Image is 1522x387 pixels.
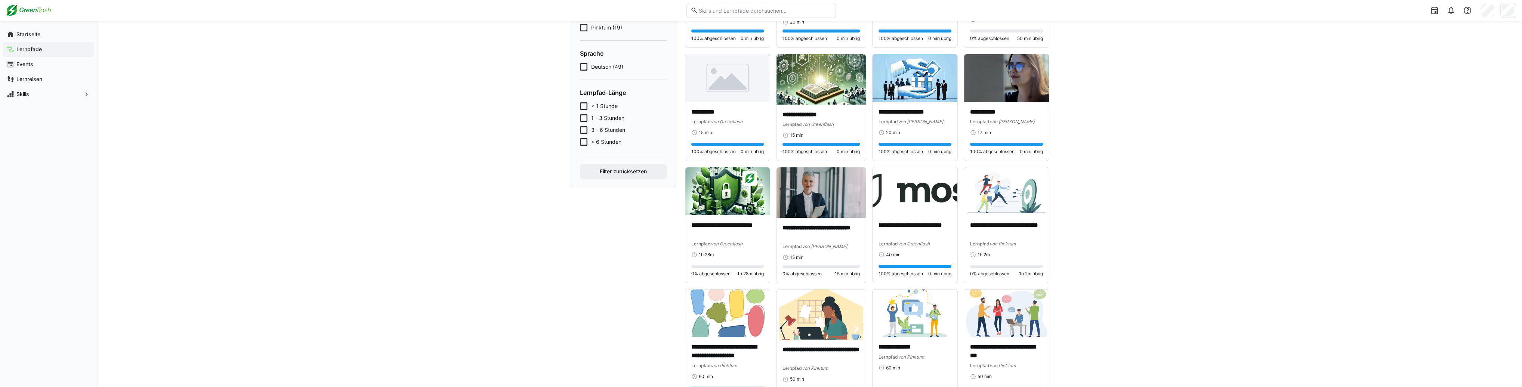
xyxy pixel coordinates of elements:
[990,363,1016,368] span: von Pinktum
[599,168,648,175] span: Filter zurücksetzen
[837,149,860,155] span: 0 min übrig
[591,114,624,122] span: 1 - 3 Stunden
[802,121,834,127] span: von Greenflash
[737,271,764,277] span: 1h 28m übrig
[873,54,957,102] img: image
[711,363,737,368] span: von Pinktum
[802,365,828,371] span: von Pinktum
[691,241,711,247] span: Lernpfad
[591,24,622,31] span: Pinktum (19)
[782,121,802,127] span: Lernpfad
[777,167,866,218] img: image
[777,54,866,105] img: image
[691,363,711,368] span: Lernpfad
[879,119,898,124] span: Lernpfad
[782,149,827,155] span: 100% abgeschlossen
[591,102,618,110] span: < 1 Stunde
[886,365,900,371] span: 60 min
[691,35,736,41] span: 100% abgeschlossen
[591,63,623,71] span: Deutsch (49)
[970,35,1009,41] span: 0% abgeschlossen
[970,149,1015,155] span: 100% abgeschlossen
[978,252,990,258] span: 1h 2m
[928,35,951,41] span: 0 min übrig
[928,271,951,277] span: 0 min übrig
[879,354,898,360] span: Lernpfad
[879,35,923,41] span: 100% abgeschlossen
[1017,35,1043,41] span: 50 min übrig
[741,35,764,41] span: 0 min übrig
[685,167,770,215] img: image
[782,271,822,277] span: 0% abgeschlossen
[990,241,1016,247] span: von Pinktum
[970,119,990,124] span: Lernpfad
[711,241,743,247] span: von Greenflash
[698,7,831,14] input: Skills und Lernpfade durchsuchen…
[873,290,957,337] img: image
[1020,149,1043,155] span: 0 min übrig
[879,271,923,277] span: 100% abgeschlossen
[691,119,711,124] span: Lernpfad
[837,35,860,41] span: 0 min übrig
[835,271,860,277] span: 15 min übrig
[790,132,803,138] span: 15 min
[964,290,1049,337] img: image
[741,149,764,155] span: 0 min übrig
[928,149,951,155] span: 0 min übrig
[580,164,667,179] button: Filter zurücksetzen
[970,241,990,247] span: Lernpfad
[970,363,990,368] span: Lernpfad
[699,252,714,258] span: 1h 28m
[964,167,1049,215] img: image
[990,119,1035,124] span: von [PERSON_NAME]
[782,35,827,41] span: 100% abgeschlossen
[873,167,957,215] img: image
[782,365,802,371] span: Lernpfad
[879,149,923,155] span: 100% abgeschlossen
[691,149,736,155] span: 100% abgeschlossen
[790,254,803,260] span: 15 min
[978,374,992,380] span: 50 min
[790,376,804,382] span: 50 min
[580,50,667,57] h4: Sprache
[886,252,901,258] span: 40 min
[886,130,900,136] span: 20 min
[782,244,802,249] span: Lernpfad
[898,119,943,124] span: von [PERSON_NAME]
[691,271,731,277] span: 0% abgeschlossen
[580,89,667,96] h4: Lernpfad-Länge
[802,244,847,249] span: von [PERSON_NAME]
[711,119,743,124] span: von Greenflash
[685,54,770,102] img: image
[879,241,898,247] span: Lernpfad
[1019,271,1043,277] span: 1h 2m übrig
[790,19,804,25] span: 20 min
[591,126,625,134] span: 3 - 6 Stunden
[591,138,621,146] span: > 6 Stunden
[978,130,991,136] span: 17 min
[964,54,1049,102] img: image
[685,290,770,337] img: image
[699,130,712,136] span: 15 min
[970,271,1009,277] span: 0% abgeschlossen
[898,241,930,247] span: von Greenflash
[777,290,866,340] img: image
[699,374,713,380] span: 60 min
[898,354,924,360] span: von Pinktum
